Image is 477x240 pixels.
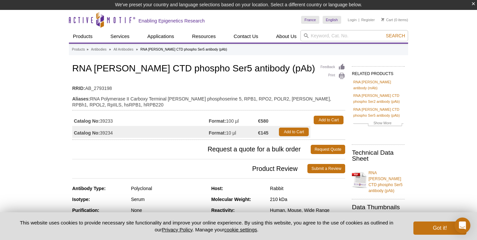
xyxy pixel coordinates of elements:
td: 100 µl [209,114,258,126]
button: Got it! [413,221,466,235]
p: This website uses cookies to provide necessary site functionality and improve your online experie... [11,219,402,233]
a: Add to Cart [314,116,344,124]
li: » [86,48,88,51]
a: RNA [PERSON_NAME] antibody (mAb) [353,79,403,91]
div: None [131,207,206,213]
strong: €580 [258,118,268,124]
li: (0 items) [381,16,408,24]
a: Products [69,30,96,43]
li: » [109,48,111,51]
strong: RRID: [72,85,85,91]
strong: Reactivity: [211,208,235,213]
button: cookie settings [224,227,257,232]
strong: Antibody Type: [72,186,106,191]
a: Print [320,72,345,80]
a: Show More [353,120,403,128]
div: Polyclonal [131,185,206,191]
strong: €145 [258,130,268,136]
strong: Host: [211,186,223,191]
strong: Format: [209,130,226,136]
input: Keyword, Cat. No. [300,30,408,41]
a: Applications [143,30,178,43]
td: 39233 [72,114,209,126]
h2: RELATED PRODUCTS [352,66,405,78]
a: Submit a Review [307,164,345,173]
strong: Catalog No: [74,130,100,136]
a: About Us [272,30,301,43]
a: Cart [381,18,393,22]
strong: Purification: [72,208,99,213]
a: Login [348,18,357,22]
td: AB_2793198 [72,81,345,92]
li: » [136,48,138,51]
strong: Molecular Weight: [211,197,251,202]
a: RNA [PERSON_NAME] CTD phospho Ser2 antibody (pAb) [353,93,403,104]
td: RNA Polymerase II Carboxy Terminal [PERSON_NAME] phosphoserine 5, RPB1, RPO2, POLR2, [PERSON_NAME... [72,92,345,108]
a: Privacy Policy [162,227,192,232]
div: Open Intercom Messenger [454,218,470,233]
a: Antibodies [91,47,107,53]
h2: Data Thumbnails [352,204,405,210]
span: Search [386,33,405,38]
h1: RNA [PERSON_NAME] CTD phospho Ser5 antibody (pAb) [72,63,345,75]
img: Your Cart [381,18,384,21]
span: Product Review [72,164,307,173]
strong: Isotype: [72,197,90,202]
a: Request Quote [311,145,345,154]
strong: Catalog No: [74,118,100,124]
a: Register [361,18,375,22]
a: Resources [188,30,220,43]
a: Services [106,30,133,43]
div: 210 kDa [270,196,345,202]
a: Products [72,47,85,53]
a: English [323,16,341,24]
a: Add to Cart [279,128,309,136]
div: Rabbit [270,185,345,191]
a: RNA [PERSON_NAME] CTD phospho Ser5 antibody (pAb) [352,166,405,194]
strong: Format: [209,118,226,124]
a: France [301,16,319,24]
div: Serum [131,196,206,202]
li: | [358,16,359,24]
a: Contact Us [230,30,262,43]
h2: Enabling Epigenetics Research [138,18,205,24]
td: 10 µl [209,126,258,138]
a: RNA [PERSON_NAME] CTD phospho Ser5 antibody (pAb) [353,106,403,118]
button: Search [384,33,407,39]
a: All Antibodies [114,47,133,53]
span: Request a quote for a bulk order [72,145,311,154]
a: Feedback [320,63,345,71]
li: RNA [PERSON_NAME] CTD phospho Ser5 antibody (pAb) [140,48,227,51]
div: Human, Mouse, Wide Range Predicted [270,207,345,219]
h2: Technical Data Sheet [352,150,405,162]
strong: Aliases: [72,96,90,102]
td: 39234 [72,126,209,138]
